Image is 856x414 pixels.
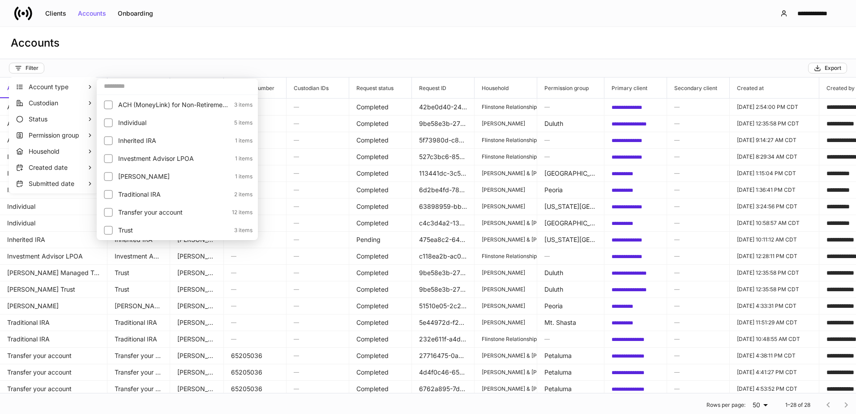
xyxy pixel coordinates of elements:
[118,118,229,127] p: Individual
[118,226,229,235] p: Trust
[118,208,227,217] p: Transfer your account
[118,136,230,145] p: Inherited IRA
[230,155,253,162] p: 1 items
[29,82,68,91] p: Account type
[229,101,253,108] p: 3 items
[118,172,230,181] p: Roth IRA
[118,100,229,109] p: ACH (MoneyLink) for Non-Retirement Accounts
[29,131,79,140] p: Permission group
[118,190,229,199] p: Traditional IRA
[118,154,230,163] p: Investment Advisor LPOA
[229,191,253,198] p: 2 items
[29,115,47,124] p: Status
[230,137,253,144] p: 1 items
[229,227,253,234] p: 3 items
[29,147,60,156] p: Household
[229,119,253,126] p: 5 items
[227,209,253,216] p: 12 items
[29,163,68,172] p: Created date
[29,179,74,188] p: Submitted date
[230,173,253,180] p: 1 items
[29,99,58,108] p: Custodian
